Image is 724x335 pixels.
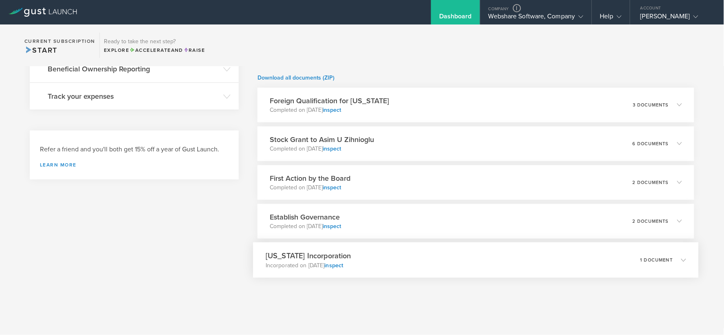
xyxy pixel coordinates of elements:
p: Completed on [DATE] [270,222,341,231]
p: Completed on [DATE] [270,184,350,192]
a: Download all documents (ZIP) [257,74,334,81]
p: 6 documents [633,142,669,146]
p: 1 document [640,257,673,262]
a: inspect [323,184,341,191]
h3: First Action by the Board [270,173,350,184]
div: [PERSON_NAME] [640,12,710,24]
a: inspect [323,106,341,113]
div: Help [600,12,622,24]
a: inspect [325,262,343,268]
a: Learn more [40,162,229,167]
h3: Foreign Qualification for [US_STATE] [270,95,389,106]
iframe: Chat Widget [683,296,724,335]
p: 2 documents [633,180,669,185]
p: Incorporated on [DATE] [266,261,351,269]
h3: Establish Governance [270,212,341,222]
div: Ready to take the next step?ExploreAccelerateandRaise [99,33,209,58]
h3: Ready to take the next step? [104,39,205,44]
div: Webshare Software, Company [489,12,583,24]
p: Completed on [DATE] [270,145,374,153]
h3: Track your expenses [48,91,219,102]
h2: Current Subscription [24,39,95,44]
p: 2 documents [633,219,669,224]
span: Raise [183,47,205,53]
h3: Beneficial Ownership Reporting [48,64,219,74]
div: Explore [104,47,205,54]
span: Accelerate [130,47,171,53]
a: inspect [323,223,341,230]
h3: Stock Grant to Asim U Zihnioglu [270,134,374,145]
p: Completed on [DATE] [270,106,389,114]
span: Start [24,46,57,55]
a: inspect [323,145,341,152]
h3: Refer a friend and you'll both get 15% off a year of Gust Launch. [40,145,229,154]
p: 3 documents [633,103,669,107]
h3: [US_STATE] Incorporation [266,251,351,262]
div: Dashboard [439,12,472,24]
span: and [130,47,184,53]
